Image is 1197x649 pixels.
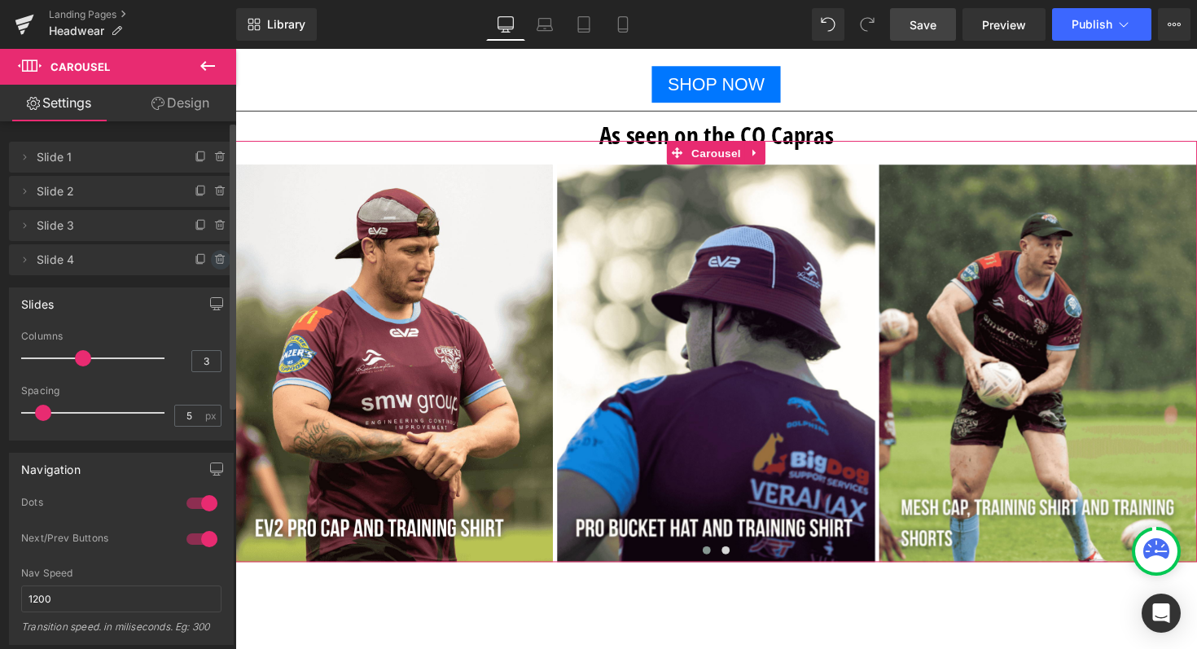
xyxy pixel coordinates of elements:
div: Columns [21,331,221,342]
div: Transition speed. in miliseconds. Eg: 300 [21,620,221,644]
a: SHOP NOW [427,18,559,55]
div: Spacing [21,385,221,397]
span: Preview [982,16,1026,33]
span: SHOP NOW [443,26,542,47]
span: Save [910,16,936,33]
span: Slide 2 [37,176,173,207]
div: Dots [21,496,170,513]
div: Nav Speed [21,568,221,579]
span: Slide 3 [37,210,173,241]
button: Undo [812,8,844,41]
a: Preview [962,8,1046,41]
a: Desktop [486,8,525,41]
span: Carousel [463,94,522,119]
button: Publish [1052,8,1151,41]
a: New Library [236,8,317,41]
span: Library [267,17,305,32]
button: More [1158,8,1190,41]
div: Navigation [21,454,81,476]
span: Carousel [50,60,110,73]
a: Expand / Collapse [522,94,543,119]
a: Tablet [564,8,603,41]
a: Design [121,85,239,121]
span: px [205,410,219,421]
span: Slide 1 [37,142,173,173]
a: Landing Pages [49,8,236,21]
button: Redo [851,8,883,41]
span: Slide 4 [37,244,173,275]
div: Open Intercom Messenger [1142,594,1181,633]
span: Publish [1072,18,1112,31]
div: Slides [21,288,54,311]
a: Laptop [525,8,564,41]
a: Mobile [603,8,642,41]
span: Headwear [49,24,104,37]
div: Next/Prev Buttons [21,532,170,549]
